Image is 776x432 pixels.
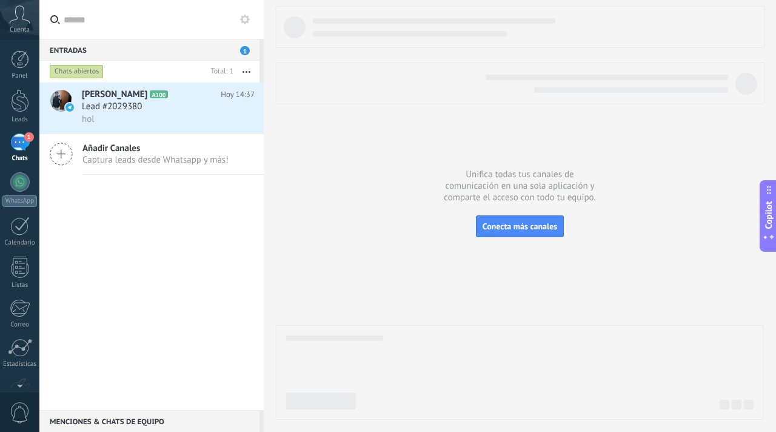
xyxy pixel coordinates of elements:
span: Hoy 14:37 [221,89,255,101]
div: Listas [2,282,38,289]
div: Panel [2,72,38,80]
span: hol [82,113,95,125]
div: Correo [2,321,38,329]
button: Conecta más canales [476,215,564,237]
div: Estadísticas [2,360,38,368]
span: [PERSON_NAME] [82,89,147,101]
div: Entradas [39,39,259,61]
span: Conecta más canales [483,221,557,232]
div: Leads [2,116,38,124]
div: Menciones & Chats de equipo [39,410,259,432]
span: Cuenta [10,26,30,34]
span: 1 [240,46,250,55]
div: WhatsApp [2,195,37,207]
div: Chats abiertos [50,64,104,79]
div: Calendario [2,239,38,247]
span: Copilot [763,201,775,229]
button: Más [233,61,259,83]
div: Chats [2,155,38,163]
img: icon [65,103,74,112]
span: Añadir Canales [82,143,229,154]
a: avataricon[PERSON_NAME]A100Hoy 14:37Lead #2029380hol [39,83,264,133]
span: 1 [24,132,34,142]
span: Lead #2029380 [82,101,142,113]
span: A100 [150,90,167,98]
span: Captura leads desde Whatsapp y más! [82,154,229,166]
div: Total: 1 [206,66,233,78]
